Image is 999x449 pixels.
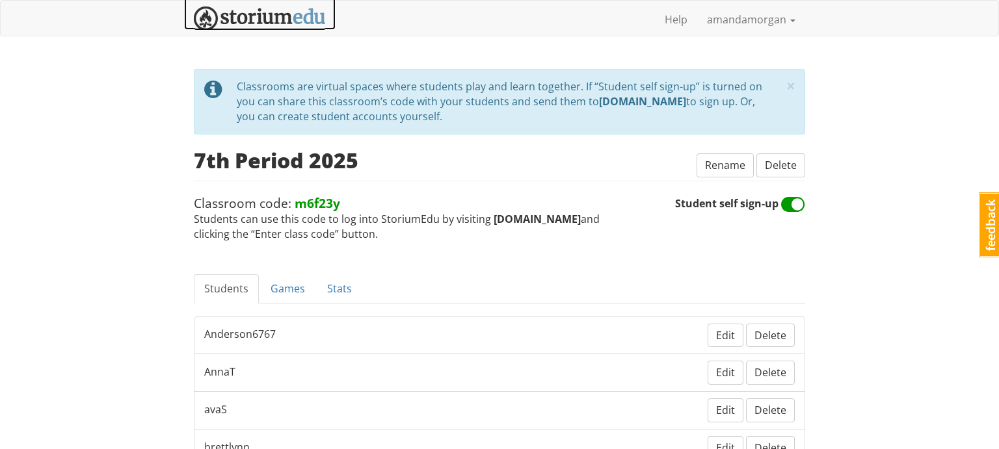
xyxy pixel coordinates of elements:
[756,153,805,177] button: Delete
[716,403,735,417] span: Edit
[697,3,805,36] a: amandamorgan
[746,398,795,422] button: Delete
[675,197,805,211] span: Student self sign-up
[317,274,362,303] a: Stats
[708,361,743,385] button: Edit
[716,365,735,379] span: Edit
[204,327,276,342] span: Anderson6767
[786,75,795,96] span: ×
[716,328,735,342] span: Edit
[697,153,754,177] button: Rename
[655,3,697,36] a: Help
[765,158,797,172] span: Delete
[260,274,315,303] a: Games
[599,94,686,109] strong: [DOMAIN_NAME]
[708,398,743,422] button: Edit
[194,6,326,31] img: StoriumEDU
[754,328,786,342] span: Delete
[194,274,259,303] a: Students
[194,194,675,242] span: Students can use this code to log into StoriumEdu by visiting and clicking the “Enter class code”...
[194,194,340,212] span: Classroom code:
[295,194,340,212] strong: m6f23y
[754,365,786,379] span: Delete
[746,324,795,348] button: Delete
[754,403,786,417] span: Delete
[494,212,581,226] strong: [DOMAIN_NAME]
[746,361,795,385] button: Delete
[204,365,235,379] span: AnnaT
[237,79,782,124] div: Classrooms are virtual spaces where students play and learn together. If “Student self sign-up” i...
[708,324,743,348] button: Edit
[705,158,745,172] span: Rename
[194,149,358,172] h2: 7th Period 2025
[204,402,227,417] span: avaS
